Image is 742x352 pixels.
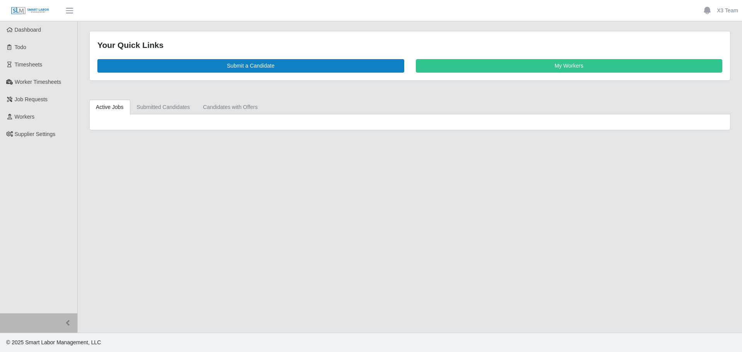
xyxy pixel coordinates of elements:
a: X3 Team [717,7,738,15]
span: © 2025 Smart Labor Management, LLC [6,339,101,345]
span: Supplier Settings [15,131,56,137]
span: Worker Timesheets [15,79,61,85]
img: SLM Logo [11,7,49,15]
span: Timesheets [15,61,43,68]
span: Todo [15,44,26,50]
a: Candidates with Offers [196,100,264,115]
a: Submit a Candidate [97,59,404,73]
span: Workers [15,114,35,120]
div: Your Quick Links [97,39,722,51]
span: Dashboard [15,27,41,33]
a: Active Jobs [89,100,130,115]
a: Submitted Candidates [130,100,197,115]
a: My Workers [416,59,723,73]
span: Job Requests [15,96,48,102]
